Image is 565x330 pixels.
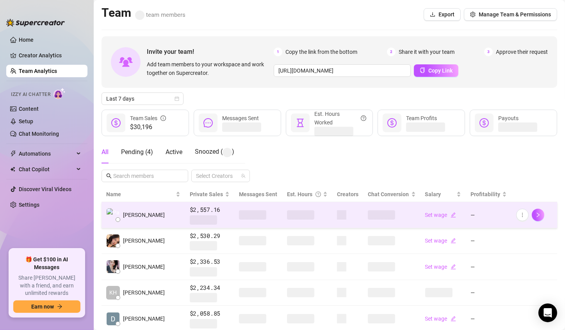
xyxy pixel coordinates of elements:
[19,186,71,192] a: Discover Viral Videos
[399,48,454,56] span: Share it with your team
[438,11,454,18] span: Export
[190,191,223,197] span: Private Sales
[6,19,65,27] img: logo-BBDzfeDw.svg
[19,37,34,43] a: Home
[471,191,500,197] span: Profitability
[147,47,274,57] span: Invite your team!
[10,167,15,172] img: Chat Copilot
[190,231,230,241] span: $2,530.29
[315,190,321,199] span: question-circle
[190,283,230,293] span: $2,234.34
[11,91,50,98] span: Izzy AI Chatter
[123,211,165,219] span: [PERSON_NAME]
[274,48,282,56] span: 1
[106,173,112,179] span: search
[111,118,121,128] span: dollar-circle
[414,64,458,77] button: Copy Link
[241,174,246,178] span: team
[285,48,357,56] span: Copy the link from the bottom
[19,49,81,62] a: Creator Analytics
[406,115,437,121] span: Team Profits
[160,114,166,122] span: info-circle
[496,48,548,56] span: Approve their request
[222,115,259,121] span: Messages Sent
[135,11,185,18] span: team members
[190,257,230,266] span: $2,336.53
[102,187,185,202] th: Name
[175,96,179,101] span: calendar
[296,118,305,128] span: hourglass
[19,163,74,176] span: Chat Copilot
[368,191,409,197] span: Chat Conversion
[107,260,119,273] img: Shahani Villare…
[425,264,456,270] a: Set wageedit
[130,114,166,122] div: Team Sales
[498,115,519,121] span: Payouts
[31,303,54,310] span: Earn now
[190,205,230,215] span: $2,557.16
[451,264,456,270] span: edit
[464,8,557,21] button: Manage Team & Permissions
[430,12,435,17] span: download
[190,309,230,318] span: $2,058.85
[203,118,213,128] span: message
[19,202,39,208] a: Settings
[19,106,39,112] a: Content
[466,280,512,306] td: —
[130,122,166,132] span: $30,196
[538,303,557,322] div: Open Intercom Messenger
[13,274,80,297] span: Share [PERSON_NAME] with a friend, and earn unlimited rewards
[53,88,66,99] img: AI Chatter
[195,148,234,155] span: Snoozed ( )
[123,314,165,323] span: [PERSON_NAME]
[106,93,179,105] span: Last 7 days
[428,67,453,74] span: Copy Link
[479,118,489,128] span: dollar-circle
[107,208,119,221] img: Paul James Sori…
[102,5,185,20] h2: Team
[13,256,80,271] span: 🎁 Get $100 in AI Messages
[387,48,396,56] span: 2
[121,147,153,157] div: Pending ( 4 )
[425,316,456,322] a: Set wageedit
[451,238,456,243] span: edit
[425,238,456,244] a: Set wageedit
[424,8,461,21] button: Export
[106,190,174,199] span: Name
[466,254,512,280] td: —
[420,67,425,73] span: copy
[479,11,551,18] span: Manage Team & Permissions
[19,118,33,124] a: Setup
[287,190,321,199] div: Est. Hours
[123,263,165,271] span: [PERSON_NAME]
[535,212,541,218] span: right
[19,147,74,160] span: Automations
[425,212,456,218] a: Set wageedit
[57,304,62,309] span: arrow-right
[387,118,397,128] span: dollar-circle
[102,147,109,157] div: All
[466,228,512,254] td: —
[123,288,165,297] span: [PERSON_NAME]
[466,202,512,228] td: —
[470,12,476,17] span: setting
[13,300,80,313] button: Earn nowarrow-right
[123,236,165,245] span: [PERSON_NAME]
[113,172,177,180] input: Search members
[147,60,271,77] span: Add team members to your workspace and work together on Supercreator.
[451,316,456,321] span: edit
[107,234,119,247] img: Joyce Valerio
[19,131,59,137] a: Chat Monitoring
[19,68,57,74] a: Team Analytics
[332,187,364,202] th: Creators
[10,151,16,157] span: thunderbolt
[484,48,493,56] span: 3
[314,110,367,127] div: Est. Hours Worked
[361,110,366,127] span: question-circle
[109,288,117,297] span: KH
[425,191,441,197] span: Salary
[451,212,456,218] span: edit
[107,312,119,325] img: Dale Jacolba
[239,191,277,197] span: Messages Sent
[166,148,182,156] span: Active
